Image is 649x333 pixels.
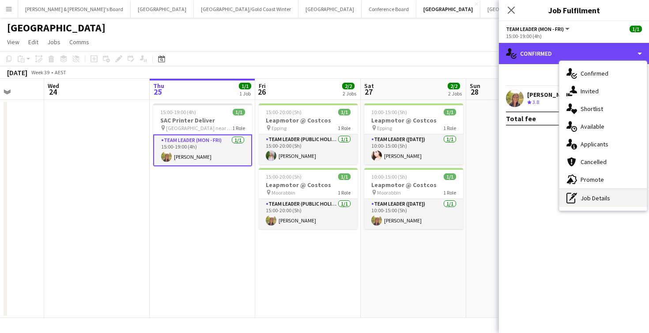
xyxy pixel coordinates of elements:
[581,69,608,77] span: Confirmed
[266,173,302,180] span: 15:00-20:00 (5h)
[338,125,351,131] span: 1 Role
[69,38,89,46] span: Comms
[18,0,131,18] button: [PERSON_NAME] & [PERSON_NAME]'s Board
[25,36,42,48] a: Edit
[448,83,460,89] span: 2/2
[257,87,266,97] span: 26
[153,103,252,166] app-job-card: 15:00-19:00 (4h)1/1SAC Printer Deliver [GEOGRAPHIC_DATA] near [GEOGRAPHIC_DATA]1 RoleTeam Leader ...
[152,87,164,97] span: 25
[342,83,355,89] span: 2/2
[581,122,604,130] span: Available
[470,82,480,90] span: Sun
[581,87,599,95] span: Invited
[7,38,19,46] span: View
[630,26,642,32] span: 1/1
[527,91,574,99] div: [PERSON_NAME]
[581,176,604,184] span: Promote
[364,134,463,165] app-card-role: Team Leader ([DATE])1/110:00-15:00 (5h)[PERSON_NAME]
[362,0,416,18] button: Conference Board
[239,83,251,89] span: 1/1
[506,26,571,32] button: Team Leader (Mon - Fri)
[581,105,603,113] span: Shortlist
[259,116,358,124] h3: Leapmotor @ Costcos
[364,103,463,165] app-job-card: 10:00-15:00 (5h)1/1Leapmotor @ Costcos Epping1 RoleTeam Leader ([DATE])1/110:00-15:00 (5h)[PERSON...
[259,168,358,229] app-job-card: 15:00-20:00 (5h)1/1Leapmotor @ Costcos Moorabbin1 RoleTeam Leader (Public Holiday)1/115:00-20:00 ...
[364,181,463,189] h3: Leapmotor @ Costcos
[48,82,59,90] span: Wed
[499,4,649,16] h3: Job Fulfilment
[468,87,480,97] span: 28
[131,0,194,18] button: [GEOGRAPHIC_DATA]
[443,125,456,131] span: 1 Role
[448,90,462,97] div: 2 Jobs
[46,87,59,97] span: 24
[66,36,93,48] a: Comms
[338,189,351,196] span: 1 Role
[233,109,245,115] span: 1/1
[444,109,456,115] span: 1/1
[559,189,647,207] div: Job Details
[28,38,38,46] span: Edit
[480,0,543,18] button: [GEOGRAPHIC_DATA]
[364,168,463,229] app-job-card: 10:00-15:00 (5h)1/1Leapmotor @ Costcos Moorabbin1 RoleTeam Leader ([DATE])1/110:00-15:00 (5h)[PER...
[259,199,358,229] app-card-role: Team Leader (Public Holiday)1/115:00-20:00 (5h)[PERSON_NAME]
[272,125,287,131] span: Epping
[532,99,539,105] span: 3.8
[377,125,392,131] span: Epping
[581,140,608,148] span: Applicants
[443,189,456,196] span: 1 Role
[259,181,358,189] h3: Leapmotor @ Costcos
[444,173,456,180] span: 1/1
[298,0,362,18] button: [GEOGRAPHIC_DATA]
[7,68,27,77] div: [DATE]
[338,173,351,180] span: 1/1
[166,125,232,131] span: [GEOGRAPHIC_DATA] near [GEOGRAPHIC_DATA]
[506,114,536,123] div: Total fee
[153,116,252,124] h3: SAC Printer Deliver
[343,90,356,97] div: 2 Jobs
[239,90,251,97] div: 1 Job
[499,43,649,64] div: Confirmed
[153,134,252,166] app-card-role: Team Leader (Mon - Fri)1/115:00-19:00 (4h)[PERSON_NAME]
[364,82,374,90] span: Sat
[259,103,358,165] app-job-card: 15:00-20:00 (5h)1/1Leapmotor @ Costcos Epping1 RoleTeam Leader (Public Holiday)1/115:00-20:00 (5h...
[7,21,106,34] h1: [GEOGRAPHIC_DATA]
[153,82,164,90] span: Thu
[364,199,463,229] app-card-role: Team Leader ([DATE])1/110:00-15:00 (5h)[PERSON_NAME]
[363,87,374,97] span: 27
[160,109,196,115] span: 15:00-19:00 (4h)
[194,0,298,18] button: [GEOGRAPHIC_DATA]/Gold Coast Winter
[55,69,66,76] div: AEST
[364,116,463,124] h3: Leapmotor @ Costcos
[29,69,51,76] span: Week 39
[506,33,642,39] div: 15:00-19:00 (4h)
[506,26,564,32] span: Team Leader (Mon - Fri)
[266,109,302,115] span: 15:00-20:00 (5h)
[371,109,407,115] span: 10:00-15:00 (5h)
[581,158,607,166] span: Cancelled
[416,0,480,18] button: [GEOGRAPHIC_DATA]
[377,189,401,196] span: Moorabbin
[259,134,358,165] app-card-role: Team Leader (Public Holiday)1/115:00-20:00 (5h)[PERSON_NAME]
[272,189,295,196] span: Moorabbin
[371,173,407,180] span: 10:00-15:00 (5h)
[338,109,351,115] span: 1/1
[232,125,245,131] span: 1 Role
[47,38,60,46] span: Jobs
[44,36,64,48] a: Jobs
[4,36,23,48] a: View
[259,82,266,90] span: Fri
